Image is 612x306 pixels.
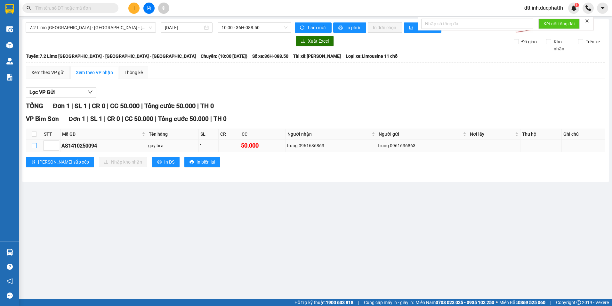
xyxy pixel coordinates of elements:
img: warehouse-icon [6,42,13,48]
button: Lọc VP Gửi [26,87,96,98]
strong: 0369 525 060 [518,300,545,305]
span: Xuất Excel [308,38,329,45]
span: SL 1 [75,102,87,110]
div: Thống kê [125,69,143,76]
span: download [301,39,305,44]
span: | [210,115,212,123]
span: Chuyến: (10:00 [DATE]) [201,53,247,60]
button: Kết nối tổng đài [538,19,580,29]
span: Người nhận [287,131,370,138]
span: printer [157,160,162,165]
span: CR 0 [107,115,120,123]
th: STT [42,129,60,140]
button: aim [158,3,169,14]
div: Xem theo VP gửi [31,69,64,76]
img: warehouse-icon [6,58,13,64]
button: downloadNhập kho nhận [99,157,147,167]
b: Tuyến: 7.2 Limo [GEOGRAPHIC_DATA] - [GEOGRAPHIC_DATA] - [GEOGRAPHIC_DATA] [26,54,196,59]
span: | [87,115,89,123]
span: bar-chart [409,25,415,30]
span: ⚪️ [496,301,498,304]
strong: 1900 633 818 [326,300,353,305]
span: CR 0 [92,102,105,110]
span: TH 0 [200,102,214,110]
div: AS1410250094 [61,142,146,150]
span: printer [189,160,194,165]
span: file-add [147,6,151,10]
div: trung 0961636863 [378,142,467,149]
span: | [104,115,106,123]
th: Tên hàng [147,129,199,140]
span: Lọc VP Gửi [29,88,55,96]
span: close [585,19,589,23]
span: In biên lai [197,158,215,166]
span: Người gửi [379,131,462,138]
span: Đơn 1 [53,102,70,110]
span: TỔNG [26,102,43,110]
button: printerIn DS [152,157,180,167]
span: Miền Bắc [499,299,545,306]
span: In phơi [346,24,361,31]
span: Đơn 1 [68,115,85,123]
span: Cung cấp máy in - giấy in: [364,299,414,306]
span: 1 [576,3,578,7]
th: Ghi chú [562,129,605,140]
span: Hỗ trợ kỹ thuật: [294,299,353,306]
span: search [27,6,31,10]
th: CR [219,129,240,140]
span: TH 0 [213,115,227,123]
span: aim [161,6,166,10]
span: [PERSON_NAME] sắp xếp [38,158,89,166]
span: Đã giao [519,38,539,45]
span: Mã GD [62,131,141,138]
input: Tìm tên, số ĐT hoặc mã đơn [35,4,111,12]
input: Nhập số tổng đài [421,19,533,29]
th: SL [199,129,219,140]
img: warehouse-icon [6,26,13,32]
img: logo-vxr [5,4,14,14]
div: trung 0961636863 [287,142,376,149]
span: | [155,115,157,123]
button: printerIn biên lai [184,157,220,167]
div: 1 [200,142,217,149]
img: solution-icon [6,74,13,81]
span: Tổng cước 50.000 [158,115,209,123]
img: icon-new-feature [571,5,577,11]
span: notification [7,278,13,284]
button: file-add [143,3,155,14]
button: downloadXuất Excel [296,36,334,46]
button: plus [128,3,140,14]
span: down [88,89,93,95]
td: AS1410250094 [60,140,147,152]
span: SL 1 [90,115,102,123]
span: | [550,299,551,306]
span: sort-ascending [31,160,36,165]
span: | [141,102,143,110]
button: In đơn chọn [368,22,403,33]
span: CC 50.000 [110,102,140,110]
span: Kho nhận [551,38,574,52]
span: Loại xe: Limousine 11 chỗ [346,53,398,60]
span: Tài xế: [PERSON_NAME] [293,53,341,60]
img: warehouse-icon [6,249,13,256]
input: 14/10/2025 [165,24,203,31]
sup: 1 [575,3,579,7]
span: printer [338,25,344,30]
span: CC 50.000 [125,115,153,123]
span: | [197,102,199,110]
button: syncLàm mới [295,22,332,33]
span: plus [132,6,136,10]
th: Thu hộ [520,129,562,140]
img: phone-icon [585,5,591,11]
span: question-circle [7,264,13,270]
span: VP Bỉm Sơn [26,115,59,123]
span: sync [300,25,305,30]
span: 10:00 - 36H-088.50 [221,23,288,32]
span: dttlinh.ducphatth [519,4,568,12]
span: message [7,293,13,299]
span: | [71,102,73,110]
button: sort-ascending[PERSON_NAME] sắp xếp [26,157,94,167]
strong: 0708 023 035 - 0935 103 250 [436,300,494,305]
span: caret-down [600,5,606,11]
th: CC [240,129,286,140]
